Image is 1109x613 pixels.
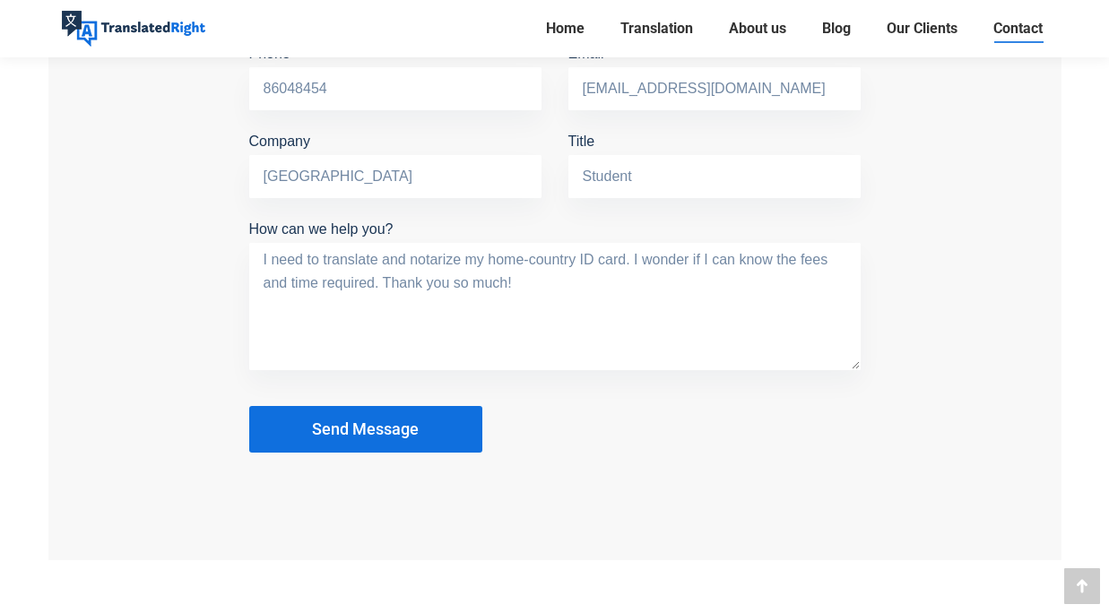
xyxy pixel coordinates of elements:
[62,11,205,47] img: Translated Right
[822,20,851,38] span: Blog
[249,221,861,263] label: How can we help you?
[249,67,542,110] input: Phone
[817,16,856,41] a: Blog
[249,134,542,184] label: Company
[620,20,693,38] span: Translation
[887,20,957,38] span: Our Clients
[546,20,585,38] span: Home
[568,134,861,184] label: Title
[988,16,1048,41] a: Contact
[249,243,861,370] textarea: How can we help you?
[881,16,963,41] a: Our Clients
[568,155,861,198] input: Title
[249,46,542,96] label: Phone
[568,46,861,96] label: Email
[312,420,419,438] span: Send Message
[729,20,786,38] span: About us
[249,155,542,198] input: Company
[568,67,861,110] input: Email
[993,20,1043,38] span: Contact
[249,406,482,453] button: Send Message
[723,16,792,41] a: About us
[541,16,590,41] a: Home
[615,16,698,41] a: Translation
